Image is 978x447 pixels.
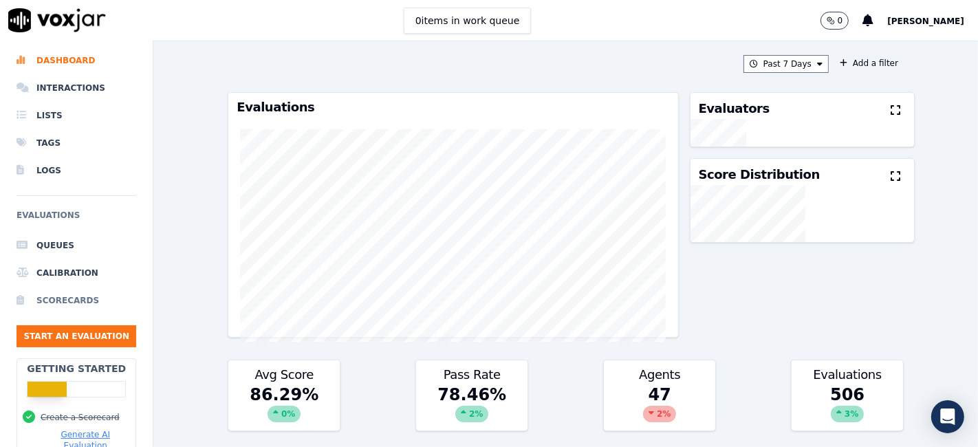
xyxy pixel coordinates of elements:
div: 47 [604,384,715,430]
h3: Agents [612,369,707,381]
h3: Avg Score [237,369,332,381]
h6: Evaluations [17,207,136,232]
div: 78.46 % [416,384,528,430]
a: Lists [17,102,136,129]
button: Past 7 Days [743,55,829,73]
a: Calibration [17,259,136,287]
h3: Pass Rate [424,369,519,381]
a: Logs [17,157,136,184]
a: Scorecards [17,287,136,314]
button: Create a Scorecard [41,412,120,423]
div: 2 % [643,406,676,422]
div: 2 % [455,406,488,422]
button: Add a filter [834,55,904,72]
span: [PERSON_NAME] [887,17,964,26]
button: Start an Evaluation [17,325,136,347]
h2: Getting Started [27,362,126,375]
h3: Score Distribution [699,168,820,181]
a: Interactions [17,74,136,102]
img: voxjar logo [8,8,106,32]
div: 506 [792,384,903,430]
button: 0 [821,12,849,30]
div: 3 % [831,406,864,422]
div: 86.29 % [228,384,340,430]
a: Dashboard [17,47,136,74]
button: 0 [821,12,863,30]
h3: Evaluations [800,369,895,381]
h3: Evaluators [699,102,770,115]
a: Queues [17,232,136,259]
button: 0items in work queue [404,8,532,34]
p: 0 [838,15,843,26]
div: Open Intercom Messenger [931,400,964,433]
div: 0 % [268,406,301,422]
a: Tags [17,129,136,157]
h3: Evaluations [237,101,669,113]
button: [PERSON_NAME] [887,12,978,29]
